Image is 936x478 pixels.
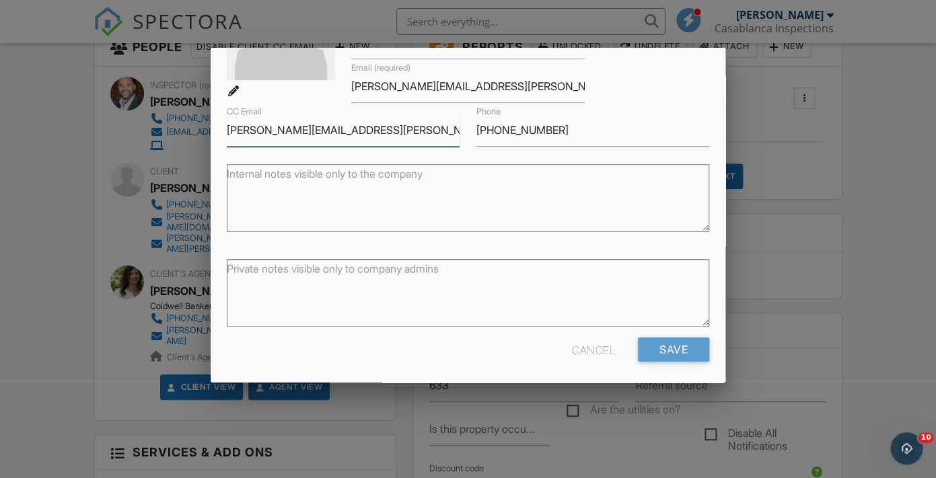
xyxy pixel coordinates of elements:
[638,337,709,362] input: Save
[227,166,423,181] label: Internal notes visible only to the company
[890,432,923,465] iframe: Intercom live chat
[918,432,933,443] span: 10
[476,106,500,118] label: Phone
[351,62,410,74] label: Email (required)
[227,261,439,276] label: Private notes visible only to company admins
[227,106,262,118] label: CC Email
[572,337,615,362] div: Cancel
